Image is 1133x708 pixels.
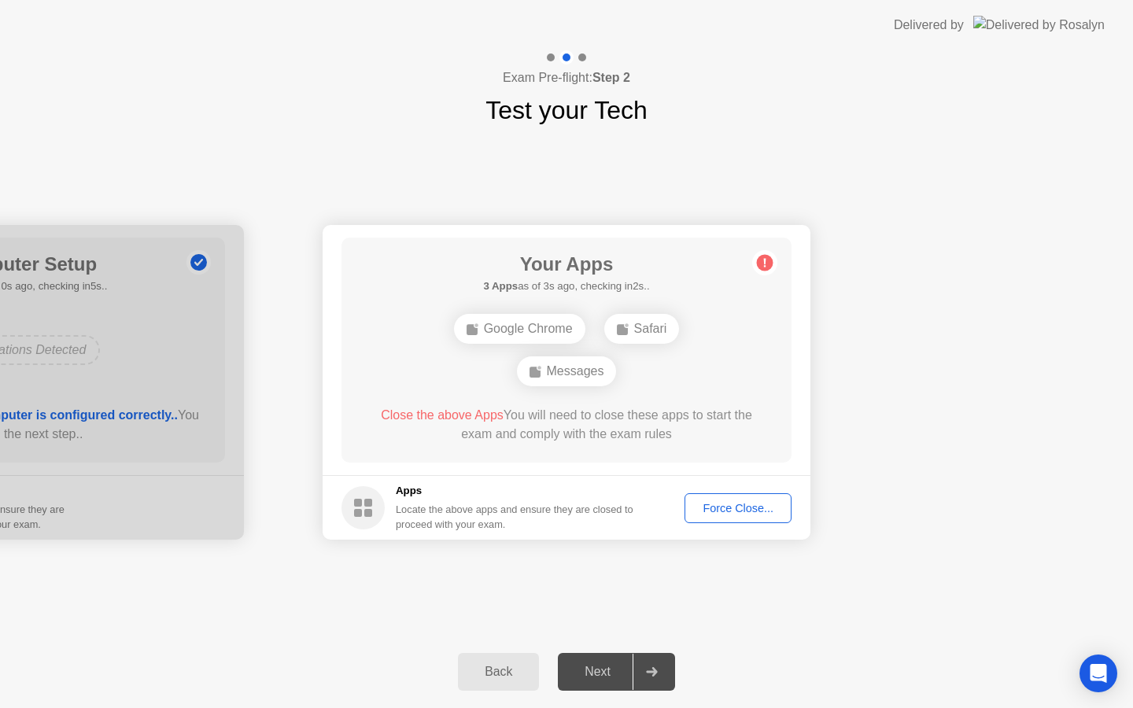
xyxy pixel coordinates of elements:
[396,502,634,532] div: Locate the above apps and ensure they are closed to proceed with your exam.
[483,250,649,278] h1: Your Apps
[517,356,617,386] div: Messages
[604,314,680,344] div: Safari
[592,71,630,84] b: Step 2
[381,408,504,422] span: Close the above Apps
[973,16,1105,34] img: Delivered by Rosalyn
[685,493,792,523] button: Force Close...
[364,406,769,444] div: You will need to close these apps to start the exam and comply with the exam rules
[396,483,634,499] h5: Apps
[563,665,633,679] div: Next
[690,502,786,514] div: Force Close...
[454,314,585,344] div: Google Chrome
[503,68,630,87] h4: Exam Pre-flight:
[558,653,675,691] button: Next
[483,278,649,294] h5: as of 3s ago, checking in2s..
[485,91,648,129] h1: Test your Tech
[463,665,534,679] div: Back
[458,653,539,691] button: Back
[1079,655,1117,692] div: Open Intercom Messenger
[483,280,518,292] b: 3 Apps
[894,16,964,35] div: Delivered by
